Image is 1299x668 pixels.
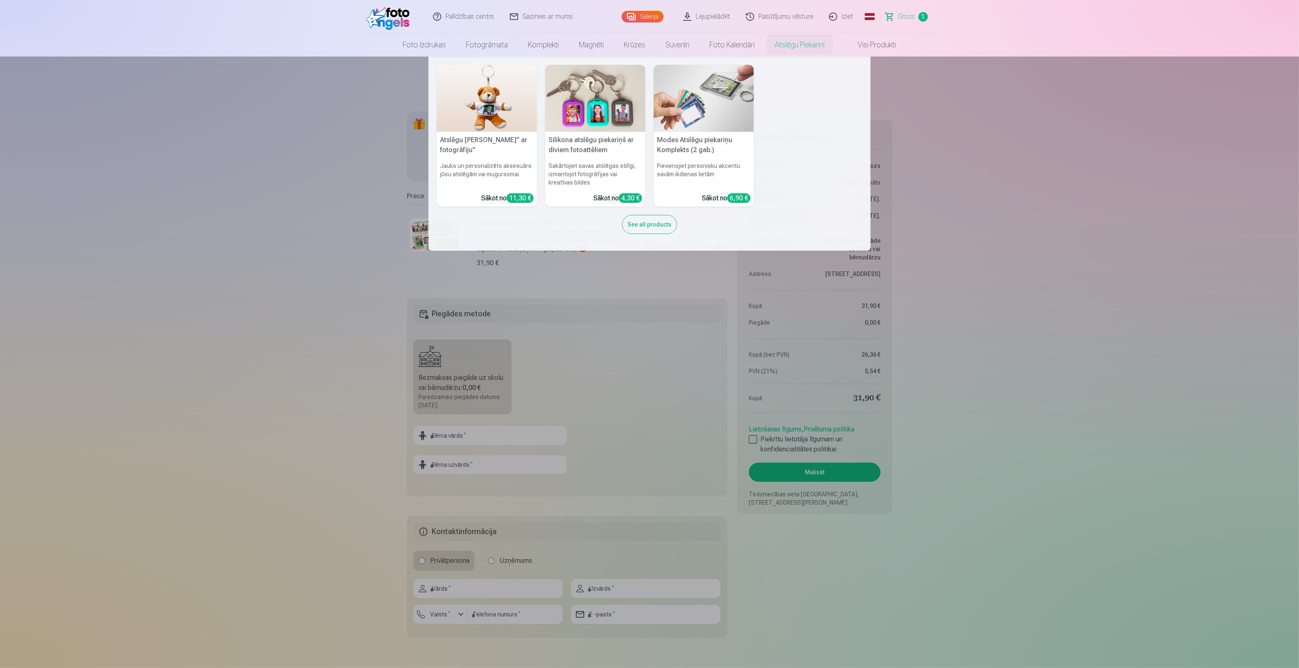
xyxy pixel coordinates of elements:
img: Atslēgu piekariņš Lācītis" ar fotogrāfiju" [437,65,537,132]
a: Magnēti [569,33,614,57]
a: See all products [622,219,677,228]
span: Grozs [898,12,915,22]
a: Foto izdrukas [393,33,456,57]
img: Silikona atslēgu piekariņš ar diviem fotoattēliem [545,65,645,132]
a: Visi produkti [835,33,906,57]
a: Atslēgu piekariņš Lācītis" ar fotogrāfiju"Atslēgu [PERSON_NAME]" ar fotogrāfiju"Jauks un personal... [437,65,537,207]
div: See all products [622,215,677,234]
h6: Jauks un personalizēts aksesuārs jūsu atslēgām vai mugursomai [437,158,537,190]
a: Atslēgu piekariņi [765,33,835,57]
span: 1 [918,12,928,22]
a: Foto kalendāri [700,33,765,57]
h5: Silikona atslēgu piekariņš ar diviem fotoattēliem [545,132,645,158]
a: Fotogrāmata [456,33,518,57]
a: Suvenīri [656,33,700,57]
a: Silikona atslēgu piekariņš ar diviem fotoattēliemSilikona atslēgu piekariņš ar diviem fotoattēlie... [545,65,645,207]
h6: Sakārtojiet savas atslēgas stilīgi, izmantojot fotogrāfijas vai kreatīvas bildes [545,158,645,190]
h5: Modes Atslēgu piekariņu Komplekts (2 gab.) [654,132,754,158]
a: Krūzes [614,33,656,57]
div: 4,30 € [619,193,642,203]
div: 11,30 € [507,193,534,203]
img: /fa1 [366,3,414,30]
a: Modes Atslēgu piekariņu Komplekts (2 gab.)Modes Atslēgu piekariņu Komplekts (2 gab.)Pievienojiet ... [654,65,754,207]
div: Sākot no [481,193,534,203]
h5: Atslēgu [PERSON_NAME]" ar fotogrāfiju" [437,132,537,158]
div: Sākot no [593,193,642,203]
a: Komplekti [518,33,569,57]
div: Sākot no [702,193,750,203]
h6: Pievienojiet personisku akcentu savām ikdienas lietām [654,158,754,190]
img: Modes Atslēgu piekariņu Komplekts (2 gab.) [654,65,754,132]
a: Galerija [622,11,664,22]
div: 6,90 € [727,193,750,203]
